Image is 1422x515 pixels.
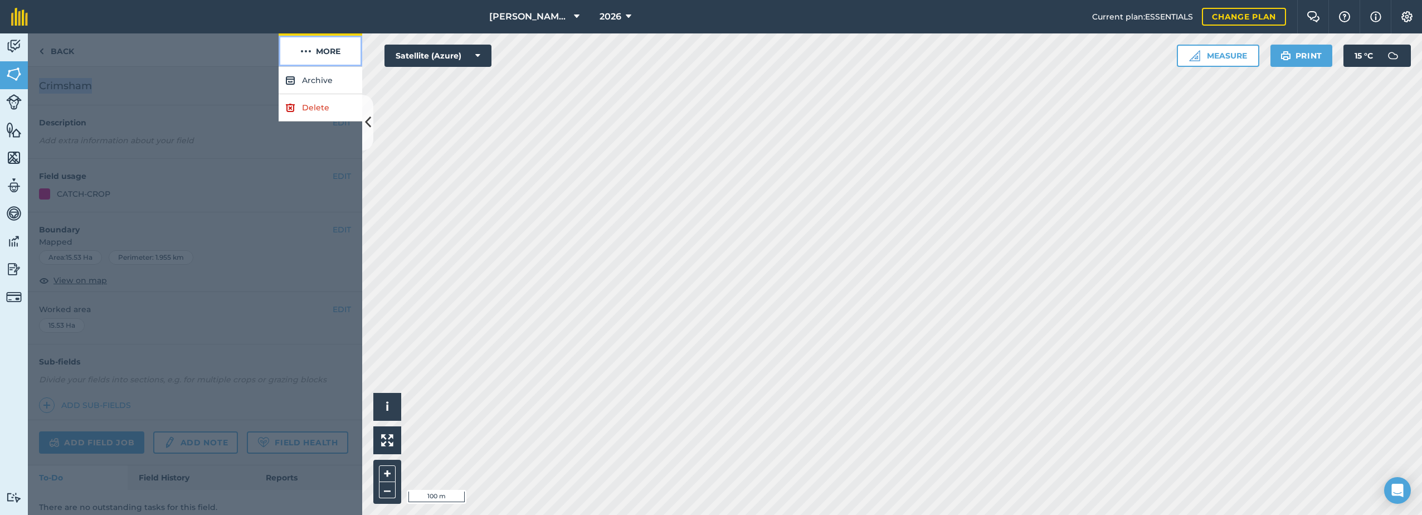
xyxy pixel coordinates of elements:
[379,465,396,482] button: +
[279,67,362,94] button: Archive
[1189,50,1200,61] img: Ruler icon
[1177,45,1259,67] button: Measure
[1400,11,1414,22] img: A cog icon
[6,177,22,194] img: svg+xml;base64,PD94bWwgdmVyc2lvbj0iMS4wIiBlbmNvZGluZz0idXRmLTgiPz4KPCEtLSBHZW5lcmF0b3I6IEFkb2JlIE...
[279,33,362,66] button: More
[6,94,22,110] img: svg+xml;base64,PD94bWwgdmVyc2lvbj0iMS4wIiBlbmNvZGluZz0idXRmLTgiPz4KPCEtLSBHZW5lcmF0b3I6IEFkb2JlIE...
[6,492,22,503] img: svg+xml;base64,PD94bWwgdmVyc2lvbj0iMS4wIiBlbmNvZGluZz0idXRmLTgiPz4KPCEtLSBHZW5lcmF0b3I6IEFkb2JlIE...
[6,122,22,138] img: svg+xml;base64,PHN2ZyB4bWxucz0iaHR0cDovL3d3dy53My5vcmcvMjAwMC9zdmciIHdpZHRoPSI1NiIgaGVpZ2h0PSI2MC...
[384,45,491,67] button: Satellite (Azure)
[6,66,22,82] img: svg+xml;base64,PHN2ZyB4bWxucz0iaHR0cDovL3d3dy53My5vcmcvMjAwMC9zdmciIHdpZHRoPSI1NiIgaGVpZ2h0PSI2MC...
[1202,8,1286,26] a: Change plan
[1307,11,1320,22] img: Two speech bubbles overlapping with the left bubble in the forefront
[1092,11,1193,23] span: Current plan : ESSENTIALS
[1338,11,1351,22] img: A question mark icon
[1384,477,1411,504] div: Open Intercom Messenger
[386,400,389,414] span: i
[300,45,311,58] img: svg+xml;base64,PHN2ZyB4bWxucz0iaHR0cDovL3d3dy53My5vcmcvMjAwMC9zdmciIHdpZHRoPSIyMCIgaGVpZ2h0PSIyNC...
[6,289,22,305] img: svg+xml;base64,PD94bWwgdmVyc2lvbj0iMS4wIiBlbmNvZGluZz0idXRmLTgiPz4KPCEtLSBHZW5lcmF0b3I6IEFkb2JlIE...
[6,38,22,55] img: svg+xml;base64,PD94bWwgdmVyc2lvbj0iMS4wIiBlbmNvZGluZz0idXRmLTgiPz4KPCEtLSBHZW5lcmF0b3I6IEFkb2JlIE...
[6,149,22,166] img: svg+xml;base64,PHN2ZyB4bWxucz0iaHR0cDovL3d3dy53My5vcmcvMjAwMC9zdmciIHdpZHRoPSI1NiIgaGVpZ2h0PSI2MC...
[1270,45,1333,67] button: Print
[381,434,393,446] img: Four arrows, one pointing top left, one top right, one bottom right and the last bottom left
[6,261,22,278] img: svg+xml;base64,PD94bWwgdmVyc2lvbj0iMS4wIiBlbmNvZGluZz0idXRmLTgiPz4KPCEtLSBHZW5lcmF0b3I6IEFkb2JlIE...
[379,482,396,498] button: –
[6,233,22,250] img: svg+xml;base64,PD94bWwgdmVyc2lvbj0iMS4wIiBlbmNvZGluZz0idXRmLTgiPz4KPCEtLSBHZW5lcmF0b3I6IEFkb2JlIE...
[489,10,569,23] span: [PERSON_NAME] Farm Life
[11,8,28,26] img: fieldmargin Logo
[285,101,295,114] img: svg+xml;base64,PHN2ZyB4bWxucz0iaHR0cDovL3d3dy53My5vcmcvMjAwMC9zdmciIHdpZHRoPSIxOCIgaGVpZ2h0PSIyNC...
[1370,10,1381,23] img: svg+xml;base64,PHN2ZyB4bWxucz0iaHR0cDovL3d3dy53My5vcmcvMjAwMC9zdmciIHdpZHRoPSIxNyIgaGVpZ2h0PSIxNy...
[6,205,22,222] img: svg+xml;base64,PD94bWwgdmVyc2lvbj0iMS4wIiBlbmNvZGluZz0idXRmLTgiPz4KPCEtLSBHZW5lcmF0b3I6IEFkb2JlIE...
[279,94,362,122] a: Delete
[373,393,401,421] button: i
[1343,45,1411,67] button: 15 °C
[285,74,295,87] img: svg+xml;base64,PHN2ZyB4bWxucz0iaHR0cDovL3d3dy53My5vcmcvMjAwMC9zdmciIHdpZHRoPSIxOCIgaGVpZ2h0PSIyNC...
[1382,45,1404,67] img: svg+xml;base64,PD94bWwgdmVyc2lvbj0iMS4wIiBlbmNvZGluZz0idXRmLTgiPz4KPCEtLSBHZW5lcmF0b3I6IEFkb2JlIE...
[1355,45,1373,67] span: 15 ° C
[600,10,621,23] span: 2026
[1280,49,1291,62] img: svg+xml;base64,PHN2ZyB4bWxucz0iaHR0cDovL3d3dy53My5vcmcvMjAwMC9zdmciIHdpZHRoPSIxOSIgaGVpZ2h0PSIyNC...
